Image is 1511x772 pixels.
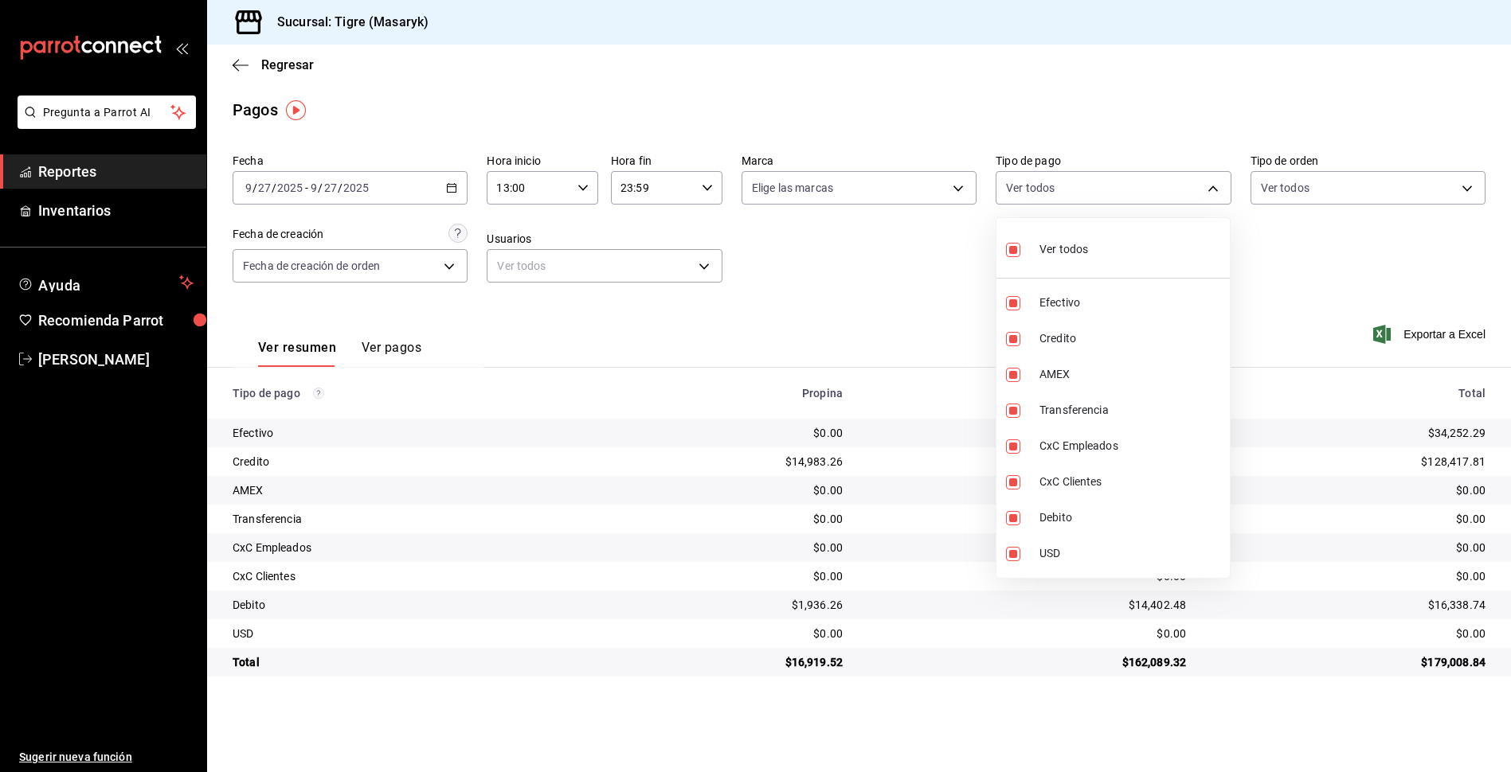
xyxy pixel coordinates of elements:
[1039,294,1223,311] span: Efectivo
[1039,438,1223,454] span: CxC Empleados
[1039,330,1223,347] span: Credito
[1039,402,1223,419] span: Transferencia
[1039,474,1223,490] span: CxC Clientes
[1039,509,1223,526] span: Debito
[1039,545,1223,562] span: USD
[1039,241,1088,258] span: Ver todos
[286,100,306,120] img: Tooltip marker
[1039,366,1223,383] span: AMEX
